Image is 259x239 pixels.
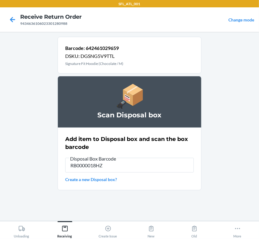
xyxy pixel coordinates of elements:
[119,1,141,7] p: SFL_ATL_001
[58,223,72,238] div: Receiving
[173,221,216,238] button: Old
[14,223,29,238] div: Unloading
[65,44,123,52] p: Barcode: 642461029659
[129,221,173,238] button: New
[148,223,155,238] div: New
[65,158,194,173] input: Disposal Box Barcode
[69,156,117,162] span: Disposal Box Barcode
[191,223,198,238] div: Old
[20,13,82,21] h4: Receive Return Order
[65,135,194,151] h2: Add item to Disposal box and scan the box barcode
[43,221,86,238] button: Receiving
[86,221,129,238] button: Create Issue
[99,223,117,238] div: Create Issue
[65,61,123,66] p: Signature Fit Hoodie (Chocolate / M)
[20,21,82,26] div: 9434636106023301280988
[65,110,194,120] h3: Scan Disposal box
[216,221,259,238] button: More
[65,176,194,183] a: Create a new Disposal box?
[234,223,242,238] div: More
[65,52,123,60] p: DSKU: DGSNG5V9TTL
[228,17,254,22] a: Change mode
